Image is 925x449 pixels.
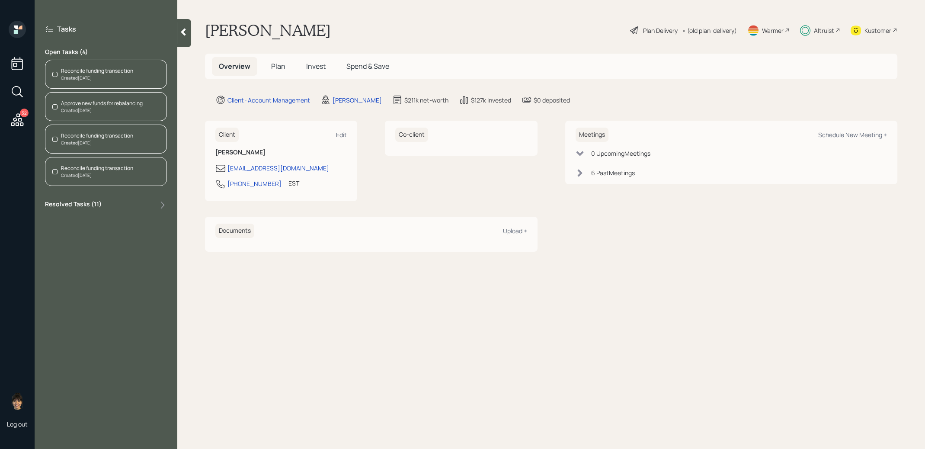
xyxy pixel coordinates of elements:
[20,109,29,117] div: 32
[288,179,299,188] div: EST
[404,96,448,105] div: $211k net-worth
[534,96,570,105] div: $0 deposited
[9,392,26,410] img: treva-nostdahl-headshot.png
[215,224,254,238] h6: Documents
[643,26,678,35] div: Plan Delivery
[346,61,389,71] span: Spend & Save
[45,200,102,210] label: Resolved Tasks ( 11 )
[205,21,331,40] h1: [PERSON_NAME]
[333,96,382,105] div: [PERSON_NAME]
[61,99,143,107] div: Approve new funds for rebalancing
[336,131,347,139] div: Edit
[591,149,650,158] div: 0 Upcoming Meeting s
[219,61,250,71] span: Overview
[471,96,511,105] div: $127k invested
[45,48,167,56] label: Open Tasks ( 4 )
[682,26,737,35] div: • (old plan-delivery)
[271,61,285,71] span: Plan
[61,75,133,81] div: Created [DATE]
[61,164,133,172] div: Reconcile funding transaction
[762,26,784,35] div: Warmer
[61,107,143,114] div: Created [DATE]
[814,26,834,35] div: Altruist
[215,149,347,156] h6: [PERSON_NAME]
[227,96,310,105] div: Client · Account Management
[61,67,133,75] div: Reconcile funding transaction
[215,128,239,142] h6: Client
[576,128,608,142] h6: Meetings
[864,26,891,35] div: Kustomer
[227,179,282,188] div: [PHONE_NUMBER]
[818,131,887,139] div: Schedule New Meeting +
[7,420,28,428] div: Log out
[503,227,527,235] div: Upload +
[306,61,326,71] span: Invest
[61,172,133,179] div: Created [DATE]
[227,164,329,173] div: [EMAIL_ADDRESS][DOMAIN_NAME]
[61,140,133,146] div: Created [DATE]
[591,168,635,177] div: 6 Past Meeting s
[57,24,76,34] label: Tasks
[395,128,428,142] h6: Co-client
[61,132,133,140] div: Reconcile funding transaction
